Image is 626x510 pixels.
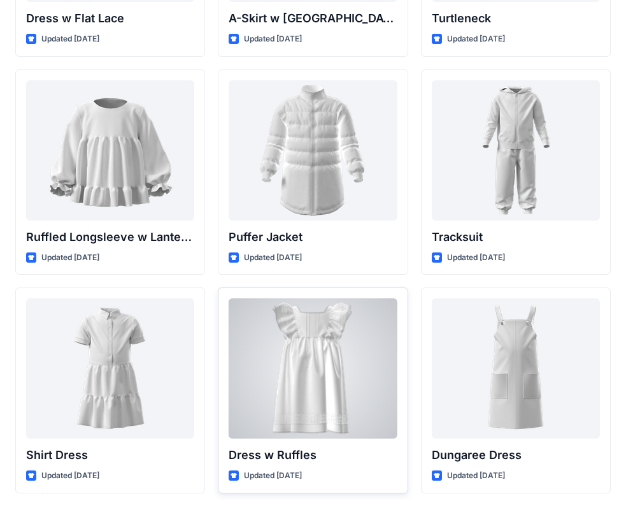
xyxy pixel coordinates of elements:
p: Turtleneck [432,10,600,27]
p: Updated [DATE] [41,251,99,265]
p: Updated [DATE] [447,469,505,483]
a: Dungaree Dress [432,298,600,439]
p: Ruffled Longsleeve w Lantern Sleeve [26,228,194,246]
p: Dungaree Dress [432,446,600,464]
a: Tracksuit [432,80,600,221]
p: Shirt Dress [26,446,194,464]
p: Updated [DATE] [41,469,99,483]
p: Dress w Flat Lace [26,10,194,27]
p: Puffer Jacket [229,228,397,246]
p: Updated [DATE] [244,469,302,483]
p: A-Skirt w [GEOGRAPHIC_DATA] [229,10,397,27]
a: Ruffled Longsleeve w Lantern Sleeve [26,80,194,221]
p: Dress w Ruffles [229,446,397,464]
p: Updated [DATE] [41,33,99,46]
p: Updated [DATE] [244,251,302,265]
p: Updated [DATE] [244,33,302,46]
a: Puffer Jacket [229,80,397,221]
p: Tracksuit [432,228,600,246]
a: Shirt Dress [26,298,194,439]
a: Dress w Ruffles [229,298,397,439]
p: Updated [DATE] [447,251,505,265]
p: Updated [DATE] [447,33,505,46]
